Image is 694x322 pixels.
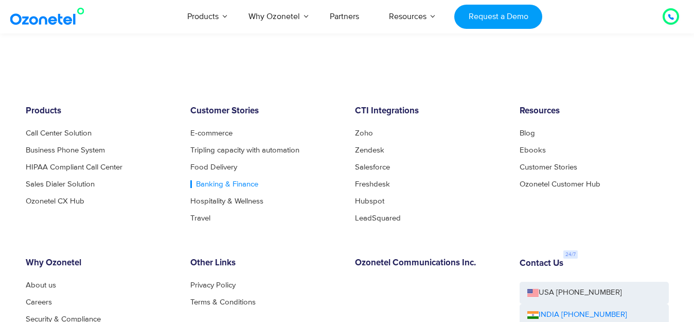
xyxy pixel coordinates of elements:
h6: Customer Stories [190,106,340,116]
a: Blog [520,129,535,137]
a: Freshdesk [355,180,390,188]
img: ind-flag.png [527,311,539,319]
a: USA [PHONE_NUMBER] [520,282,669,304]
a: Zoho [355,129,373,137]
a: Hospitality & Wellness [190,197,263,205]
a: Request a Demo [454,5,542,29]
h6: Ozonetel Communications Inc. [355,258,504,268]
a: Terms & Conditions [190,298,256,306]
h6: Other Links [190,258,340,268]
a: Ozonetel Customer Hub [520,180,600,188]
h6: Resources [520,106,669,116]
a: E-commerce [190,129,233,137]
a: Privacy Policy [190,281,236,289]
a: Salesforce [355,163,390,171]
a: Customer Stories [520,163,577,171]
a: Zendesk [355,146,384,154]
img: us-flag.png [527,289,539,297]
a: Banking & Finance [190,180,258,188]
a: Tripling capacity with automation [190,146,299,154]
h6: CTI Integrations [355,106,504,116]
h6: Why Ozonetel [26,258,175,268]
a: About us [26,281,56,289]
a: Call Center Solution [26,129,92,137]
a: Sales Dialer Solution [26,180,95,188]
a: Ebooks [520,146,546,154]
a: Business Phone System [26,146,105,154]
a: Hubspot [355,197,384,205]
h6: Products [26,106,175,116]
a: Travel [190,214,210,222]
a: INDIA [PHONE_NUMBER] [527,309,627,321]
a: LeadSquared [355,214,401,222]
a: Food Delivery [190,163,237,171]
a: Careers [26,298,52,306]
h6: Contact Us [520,259,563,269]
a: Ozonetel CX Hub [26,197,84,205]
a: HIPAA Compliant Call Center [26,163,122,171]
